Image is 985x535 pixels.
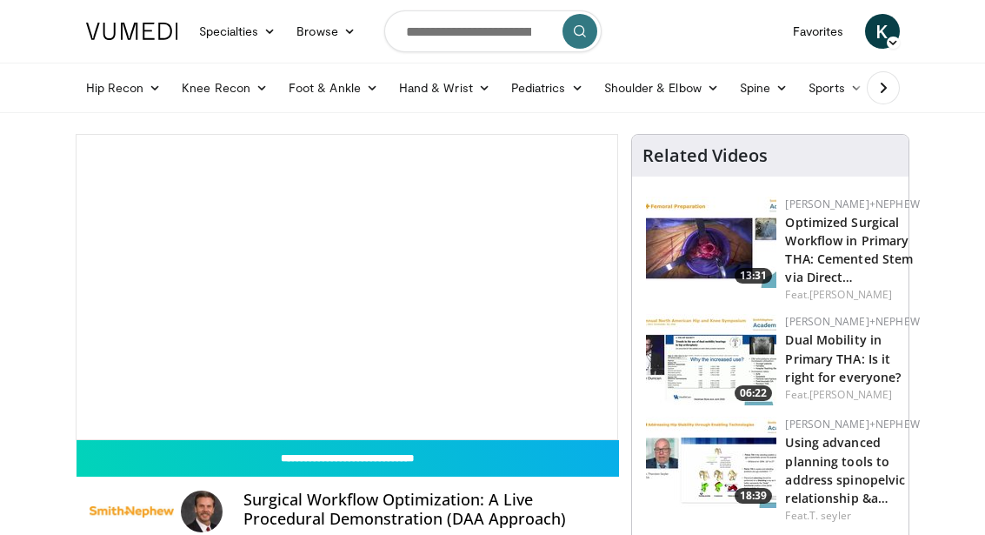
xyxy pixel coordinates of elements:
[735,488,772,504] span: 18:39
[646,197,776,288] a: 13:31
[646,197,776,288] img: 0fcfa1b5-074a-41e4-bf3d-4df9b2562a6c.150x105_q85_crop-smart_upscale.jpg
[729,70,798,105] a: Spine
[646,417,776,508] img: 781415e3-4312-4b44-b91f-90f5dce49941.150x105_q85_crop-smart_upscale.jpg
[782,14,855,49] a: Favorites
[785,314,919,329] a: [PERSON_NAME]+Nephew
[243,491,604,528] h4: Surgical Workflow Optimization: A Live Procedural Demonstration (DAA Approach)
[735,268,772,284] span: 13:31
[646,314,776,405] a: 06:22
[76,70,172,105] a: Hip Recon
[77,135,618,439] video-js: Video Player
[785,214,913,285] a: Optimized Surgical Workflow in Primary THA: Cemented Stem via Direct…
[785,197,919,211] a: [PERSON_NAME]+Nephew
[389,70,501,105] a: Hand & Wrist
[785,508,919,524] div: Feat.
[865,14,900,49] a: K
[278,70,389,105] a: Foot & Ankle
[384,10,602,52] input: Search topics, interventions
[594,70,729,105] a: Shoulder & Elbow
[785,434,905,505] a: Using advanced planning tools to address spinopelvic relationship &a…
[785,287,919,303] div: Feat.
[646,417,776,508] a: 18:39
[189,14,287,49] a: Specialties
[86,23,178,40] img: VuMedi Logo
[90,491,175,532] img: Smith+Nephew
[809,387,892,402] a: [PERSON_NAME]
[785,417,919,431] a: [PERSON_NAME]+Nephew
[785,387,919,403] div: Feat.
[171,70,278,105] a: Knee Recon
[286,14,366,49] a: Browse
[501,70,594,105] a: Pediatrics
[809,508,851,523] a: T. seyler
[181,491,223,532] img: Avatar
[809,287,892,302] a: [PERSON_NAME]
[735,385,772,401] span: 06:22
[642,145,768,166] h4: Related Videos
[798,70,873,105] a: Sports
[646,314,776,405] img: ca45bebe-5fc4-4b9b-9513-8f91197adb19.150x105_q85_crop-smart_upscale.jpg
[785,331,901,385] a: Dual Mobility in Primary THA: Is it right for everyone?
